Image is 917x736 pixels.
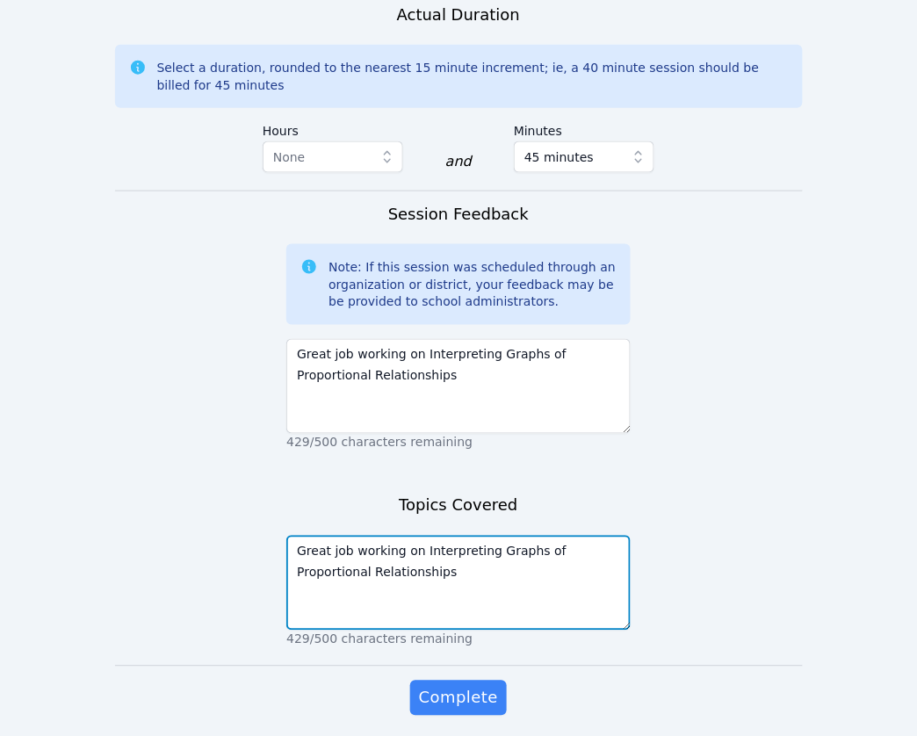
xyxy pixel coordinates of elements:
button: 45 minutes [514,141,654,173]
button: Complete [410,681,507,716]
h3: Actual Duration [397,3,520,27]
div: Select a duration, rounded to the nearest 15 minute increment; ie, a 40 minute session should be ... [157,59,789,94]
textarea: Great job working on Interpreting Graphs of Proportional Relationships [286,536,631,631]
div: and [445,151,472,172]
label: Minutes [514,115,654,141]
h3: Session Feedback [388,202,529,227]
div: Note: If this session was scheduled through an organization or district, your feedback may be be ... [329,258,617,311]
h3: Topics Covered [399,494,517,518]
label: Hours [263,115,403,141]
span: 45 minutes [524,147,594,168]
textarea: Great job working on Interpreting Graphs of Proportional Relationships [286,339,631,434]
button: None [263,141,403,173]
span: None [273,150,306,164]
p: 429/500 characters remaining [286,434,631,451]
p: 429/500 characters remaining [286,631,631,648]
span: Complete [419,686,498,711]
